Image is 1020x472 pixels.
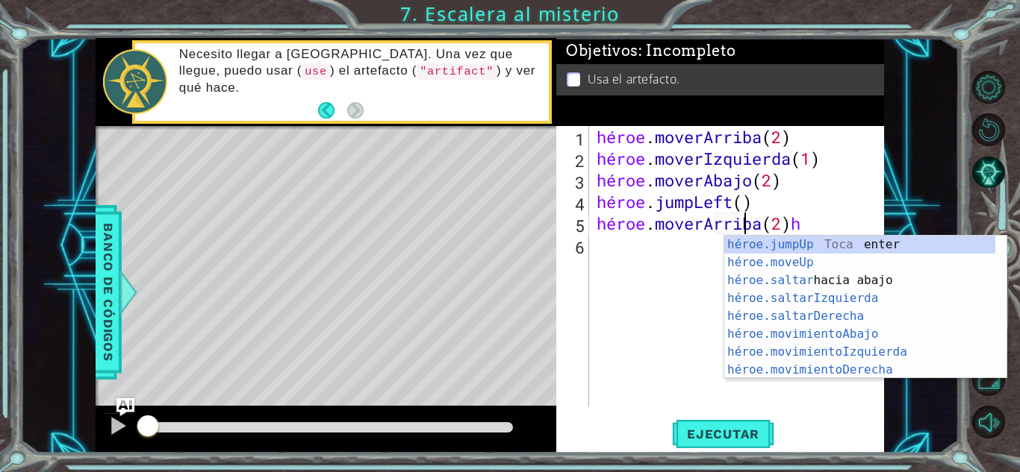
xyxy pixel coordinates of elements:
[179,47,513,78] font: Necesito llegar a [GEOGRAPHIC_DATA]. Una vez que llegue, puedo usar (
[672,418,774,450] button: Shift+Enter: Ejecutar el código.
[103,412,133,443] button: Ctrl + P: Pausa
[972,363,1005,396] button: Maximizar navegador
[318,102,347,119] button: Atrás
[588,71,680,87] font: Usa el artefacto.
[972,406,1005,438] button: Sonido apagado
[417,63,497,80] code: "artifact"
[566,42,638,60] font: Objetivos
[302,63,330,80] code: use
[101,223,116,361] font: Banco de códigos
[116,398,134,416] button: Pregúntale a la IA
[575,128,585,150] font: 1
[972,156,1005,189] button: Pista IA
[575,236,585,258] font: 6
[347,102,364,119] button: Próximo
[972,113,1005,146] button: Reiniciar nivel
[638,42,736,60] font: : Incompleto
[575,193,585,215] font: 4
[575,172,585,193] font: 3
[575,150,585,172] font: 2
[575,215,585,236] font: 5
[687,427,759,441] font: Ejecutar
[330,63,417,78] font: ) el artefacto (
[972,71,1005,104] button: Opciones de nivel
